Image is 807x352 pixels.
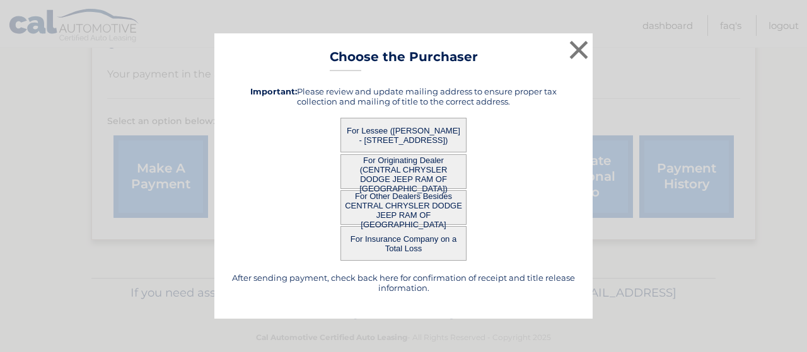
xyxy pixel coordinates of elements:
[230,86,577,106] h5: Please review and update mailing address to ensure proper tax collection and mailing of title to ...
[340,118,467,152] button: For Lessee ([PERSON_NAME] - [STREET_ADDRESS])
[340,190,467,225] button: For Other Dealers Besides CENTRAL CHRYSLER DODGE JEEP RAM OF [GEOGRAPHIC_DATA]
[340,226,467,261] button: For Insurance Company on a Total Loss
[566,37,591,62] button: ×
[330,49,478,71] h3: Choose the Purchaser
[230,273,577,293] h5: After sending payment, check back here for confirmation of receipt and title release information.
[250,86,297,96] strong: Important:
[340,154,467,189] button: For Originating Dealer (CENTRAL CHRYSLER DODGE JEEP RAM OF [GEOGRAPHIC_DATA])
